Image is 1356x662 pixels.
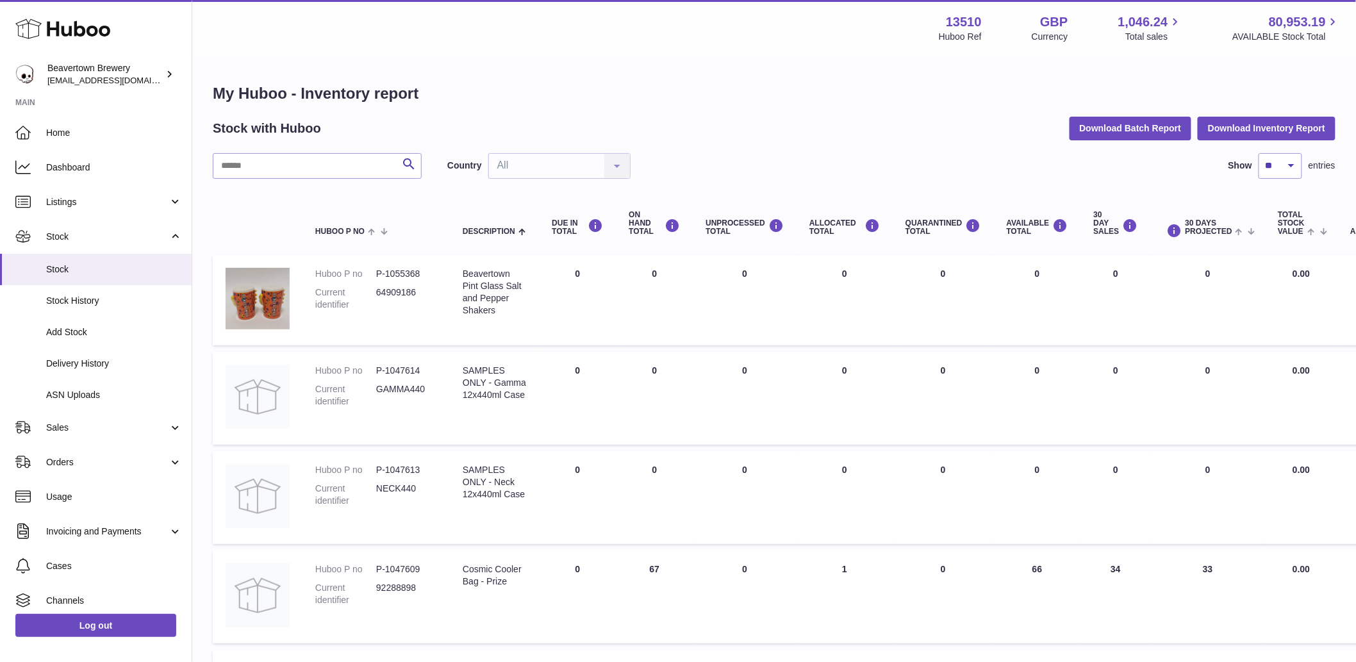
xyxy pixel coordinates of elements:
span: ASN Uploads [46,389,182,401]
td: 0 [797,451,893,544]
a: Log out [15,614,176,637]
span: Total stock value [1278,211,1305,236]
div: Cosmic Cooler Bag - Prize [463,563,526,588]
span: Sales [46,422,169,434]
dt: Huboo P no [315,464,376,476]
span: 0 [941,465,946,475]
div: QUARANTINED Total [905,219,981,236]
span: Stock [46,263,182,276]
dd: NECK440 [376,483,437,507]
td: 0 [1151,255,1266,345]
a: 80,953.19 AVAILABLE Stock Total [1232,13,1341,43]
span: 30 DAYS PROJECTED [1186,219,1232,236]
span: Invoicing and Payments [46,525,169,538]
div: Huboo Ref [939,31,982,43]
td: 0 [693,352,797,445]
td: 0 [1151,352,1266,445]
td: 0 [693,550,797,643]
div: SAMPLES ONLY - Neck 12x440ml Case [463,464,526,501]
img: product image [226,563,290,627]
span: Dashboard [46,161,182,174]
div: UNPROCESSED Total [706,219,784,236]
span: Listings [46,196,169,208]
span: 0 [941,365,946,376]
span: Total sales [1125,31,1182,43]
td: 0 [797,255,893,345]
span: Stock [46,231,169,243]
img: internalAdmin-13510@internal.huboo.com [15,65,35,84]
dd: 92288898 [376,582,437,606]
span: AVAILABLE Stock Total [1232,31,1341,43]
dt: Huboo P no [315,563,376,575]
td: 0 [539,352,616,445]
span: Stock History [46,295,182,307]
span: entries [1309,160,1335,172]
button: Download Inventory Report [1198,117,1335,140]
dd: 64909186 [376,286,437,311]
span: Huboo P no [315,228,365,236]
span: 0 [941,269,946,279]
dt: Huboo P no [315,365,376,377]
td: 33 [1151,550,1266,643]
td: 0 [539,550,616,643]
div: ON HAND Total [629,211,680,236]
dd: P-1055368 [376,268,437,280]
dt: Current identifier [315,286,376,311]
a: 1,046.24 Total sales [1118,13,1183,43]
div: Beavertown Brewery [47,62,163,87]
td: 67 [616,550,693,643]
td: 66 [994,550,1081,643]
span: Home [46,127,182,139]
dd: P-1047613 [376,464,437,476]
span: 1,046.24 [1118,13,1168,31]
strong: GBP [1040,13,1068,31]
span: Cases [46,560,182,572]
td: 0 [994,255,1081,345]
td: 0 [1081,255,1151,345]
div: Beavertown Pint Glass Salt and Pepper Shakers [463,268,526,317]
div: 30 DAY SALES [1094,211,1138,236]
td: 0 [994,352,1081,445]
dt: Current identifier [315,582,376,606]
button: Download Batch Report [1070,117,1192,140]
img: product image [226,268,290,329]
span: 0.00 [1293,269,1310,279]
td: 0 [616,255,693,345]
span: [EMAIL_ADDRESS][DOMAIN_NAME] [47,75,188,85]
dd: P-1047614 [376,365,437,377]
dd: P-1047609 [376,563,437,575]
label: Country [447,160,482,172]
td: 0 [616,352,693,445]
div: DUE IN TOTAL [552,219,603,236]
span: 0 [941,564,946,574]
span: Add Stock [46,326,182,338]
h1: My Huboo - Inventory report [213,83,1335,104]
td: 0 [1081,352,1151,445]
span: 80,953.19 [1269,13,1326,31]
img: product image [226,464,290,528]
span: 0.00 [1293,564,1310,574]
td: 0 [797,352,893,445]
div: AVAILABLE Total [1007,219,1068,236]
img: product image [226,365,290,429]
label: Show [1228,160,1252,172]
td: 0 [539,255,616,345]
td: 0 [539,451,616,544]
td: 1 [797,550,893,643]
dd: GAMMA440 [376,383,437,408]
div: Currency [1032,31,1068,43]
td: 0 [616,451,693,544]
td: 34 [1081,550,1151,643]
span: Channels [46,595,182,607]
td: 0 [1081,451,1151,544]
div: SAMPLES ONLY - Gamma 12x440ml Case [463,365,526,401]
span: Orders [46,456,169,468]
span: Usage [46,491,182,503]
strong: 13510 [946,13,982,31]
span: Description [463,228,515,236]
dt: Current identifier [315,383,376,408]
dt: Huboo P no [315,268,376,280]
span: 0.00 [1293,365,1310,376]
h2: Stock with Huboo [213,120,321,137]
div: ALLOCATED Total [809,219,880,236]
